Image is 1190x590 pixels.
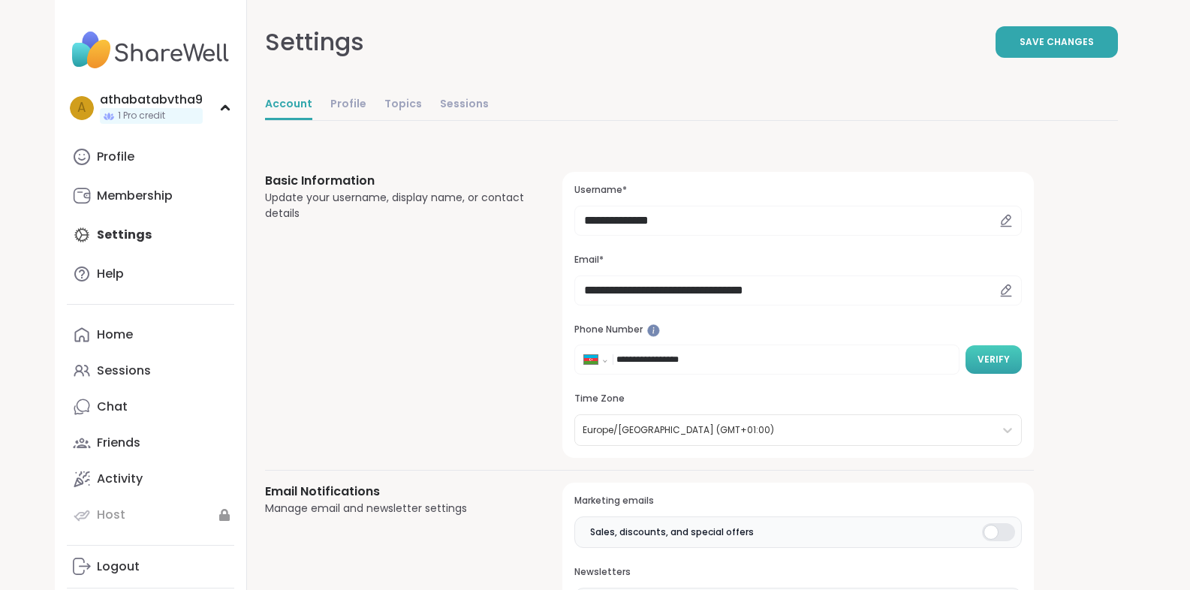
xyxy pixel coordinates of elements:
[97,471,143,487] div: Activity
[67,178,234,214] a: Membership
[67,461,234,497] a: Activity
[996,26,1118,58] button: Save Changes
[590,525,754,539] span: Sales, discounts, and special offers
[265,483,527,501] h3: Email Notifications
[574,324,1021,336] h3: Phone Number
[118,110,165,122] span: 1 Pro credit
[574,184,1021,197] h3: Username*
[97,327,133,343] div: Home
[97,399,128,415] div: Chat
[67,497,234,533] a: Host
[265,190,527,221] div: Update your username, display name, or contact details
[67,139,234,175] a: Profile
[97,363,151,379] div: Sessions
[966,345,1022,374] button: Verify
[67,425,234,461] a: Friends
[67,389,234,425] a: Chat
[574,495,1021,507] h3: Marketing emails
[647,324,660,337] iframe: Spotlight
[978,353,1010,366] span: Verify
[265,90,312,120] a: Account
[1020,35,1094,49] span: Save Changes
[67,317,234,353] a: Home
[265,172,527,190] h3: Basic Information
[97,188,173,204] div: Membership
[97,149,134,165] div: Profile
[574,254,1021,266] h3: Email*
[265,501,527,516] div: Manage email and newsletter settings
[97,435,140,451] div: Friends
[330,90,366,120] a: Profile
[265,24,364,60] div: Settings
[67,549,234,585] a: Logout
[67,256,234,292] a: Help
[97,507,125,523] div: Host
[97,266,124,282] div: Help
[67,353,234,389] a: Sessions
[440,90,489,120] a: Sessions
[384,90,422,120] a: Topics
[77,98,86,118] span: a
[67,24,234,77] img: ShareWell Nav Logo
[97,558,140,575] div: Logout
[574,566,1021,579] h3: Newsletters
[100,92,203,108] div: athabatabvtha9
[574,393,1021,405] h3: Time Zone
